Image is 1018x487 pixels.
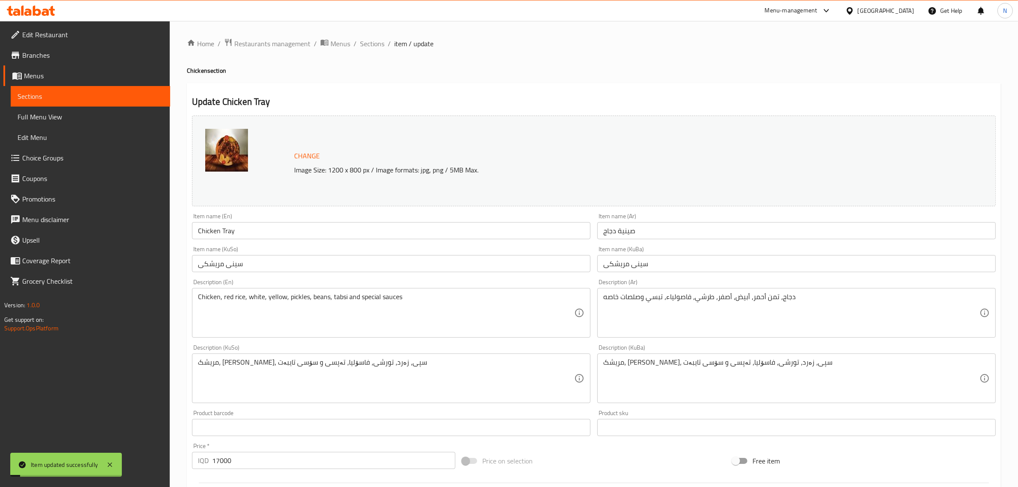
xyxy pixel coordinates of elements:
[603,358,980,399] textarea: مریشک، [PERSON_NAME]، سپی، زەرد، تورشی، فاسۆلیا، تەپسی و سۆسی تایبەت
[4,300,25,311] span: Version:
[11,107,170,127] a: Full Menu View
[4,323,59,334] a: Support.OpsPlatform
[31,460,98,469] div: Item updated successfully
[3,24,170,45] a: Edit Restaurant
[187,39,214,49] a: Home
[752,456,780,466] span: Free item
[187,38,1001,49] nav: breadcrumb
[22,173,163,184] span: Coupons
[234,39,310,49] span: Restaurants management
[388,39,391,49] li: /
[27,300,40,311] span: 1.0.0
[765,6,817,16] div: Menu-management
[18,91,163,101] span: Sections
[224,38,310,49] a: Restaurants management
[22,235,163,245] span: Upsell
[11,127,170,148] a: Edit Menu
[320,38,350,49] a: Menus
[597,222,996,239] input: Enter name Ar
[3,209,170,230] a: Menu disclaimer
[330,39,350,49] span: Menus
[22,153,163,163] span: Choice Groups
[192,255,590,272] input: Enter name KuSo
[597,255,996,272] input: Enter name KuBa
[314,39,317,49] li: /
[4,314,44,325] span: Get support on:
[192,95,996,108] h2: Update Chicken Tray
[354,39,357,49] li: /
[3,189,170,209] a: Promotions
[291,147,323,165] button: Change
[291,165,874,175] p: Image Size: 1200 x 800 px / Image formats: jpg, png / 5MB Max.
[198,455,209,466] p: IQD
[18,112,163,122] span: Full Menu View
[603,293,980,333] textarea: دجاج، تمن أحمر، أبيض، أصفر، طرشي، فاصولياء، تبسي وصلصات خاصه
[22,276,163,286] span: Grocery Checklist
[360,39,384,49] a: Sections
[3,65,170,86] a: Menus
[597,419,996,436] input: Please enter product sku
[192,419,590,436] input: Please enter product barcode
[192,222,590,239] input: Enter name En
[22,30,163,40] span: Edit Restaurant
[218,39,221,49] li: /
[198,293,574,333] textarea: Chicken, red rice, white, yellow, pickles, beans, tabsi and special sauces
[394,39,434,49] span: item / update
[294,150,320,162] span: Change
[482,456,533,466] span: Price on selection
[187,66,1001,75] h4: Chicken section
[858,6,914,15] div: [GEOGRAPHIC_DATA]
[3,45,170,65] a: Branches
[22,50,163,60] span: Branches
[22,194,163,204] span: Promotions
[212,452,455,469] input: Please enter price
[3,148,170,168] a: Choice Groups
[3,168,170,189] a: Coupons
[24,71,163,81] span: Menus
[18,132,163,143] span: Edit Menu
[3,230,170,250] a: Upsell
[3,271,170,291] a: Grocery Checklist
[205,129,248,172] img: %D8%B5%D9%8A%D9%86%D9%8A%D8%A9_%D8%AF%D8%AC%D8%A7%D8%AC_%D8%B9%D9%84%D9%89_%D8%A7%D9%84%D9%81%D8%...
[22,214,163,225] span: Menu disclaimer
[11,86,170,107] a: Sections
[22,255,163,266] span: Coverage Report
[1003,6,1007,15] span: N
[198,358,574,399] textarea: مریشک، [PERSON_NAME]، سپی، زەرد، تورشی، فاسۆلیا، تەپسی و سۆسی تایبەت
[3,250,170,271] a: Coverage Report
